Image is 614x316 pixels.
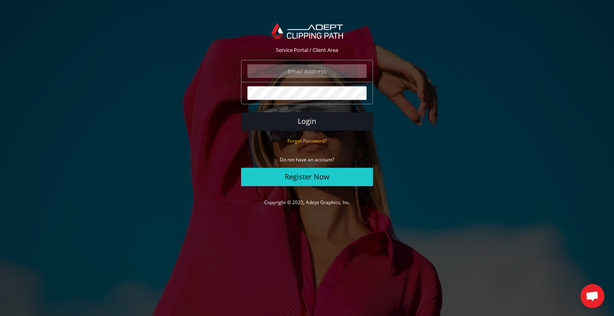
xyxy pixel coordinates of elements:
[264,199,350,206] a: Copyright © 2025, Adept Graphics, Inc.
[241,112,373,131] button: Login
[247,64,367,78] input: Email Address
[271,23,343,39] img: Adept Graphics
[580,284,604,308] a: Open chat
[287,137,327,144] a: Forgot Password?
[241,168,373,186] a: Register Now
[276,46,338,54] span: Service Portal / Client Area
[280,156,334,163] small: Do not have an account?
